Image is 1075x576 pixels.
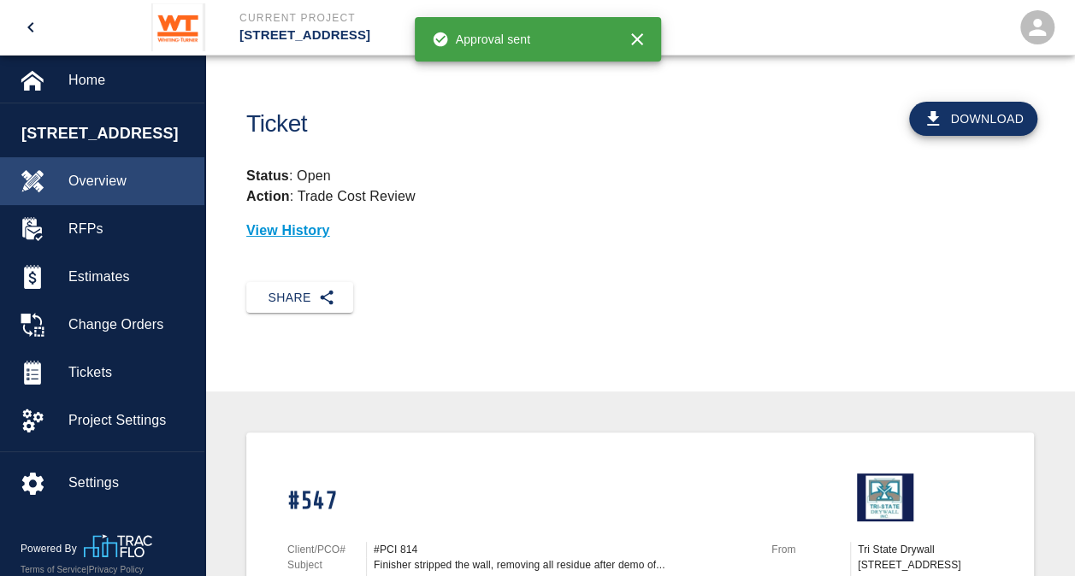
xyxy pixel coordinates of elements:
[68,171,191,191] span: Overview
[68,362,191,383] span: Tickets
[246,189,290,203] strong: Action
[21,122,196,145] span: [STREET_ADDRESS]
[246,282,353,314] button: Share
[68,70,191,91] span: Home
[68,410,191,431] span: Project Settings
[790,391,1075,576] iframe: Chat Widget
[246,168,289,183] strong: Status
[239,26,630,45] p: [STREET_ADDRESS]
[68,267,191,287] span: Estimates
[246,189,416,203] p: : Trade Cost Review
[287,542,366,557] p: Client/PCO#
[374,557,751,573] div: Finisher stripped the wall, removing all residue after demo of...
[151,3,205,51] img: Whiting-Turner
[84,534,152,557] img: TracFlo
[771,542,850,557] p: From
[239,10,630,26] p: Current Project
[246,110,700,138] h1: Ticket
[287,557,366,573] p: Subject
[287,487,751,517] h1: #547
[246,220,1034,241] p: View History
[86,565,89,574] span: |
[68,219,191,239] span: RFPs
[68,473,191,493] span: Settings
[246,166,1034,186] p: : Open
[21,565,86,574] a: Terms of Service
[909,102,1037,136] button: Download
[68,314,191,335] span: Change Orders
[432,24,531,55] div: Approval sent
[10,7,51,48] button: open drawer
[89,565,144,574] a: Privacy Policy
[374,542,751,557] div: #PCI 814
[21,541,84,556] p: Powered By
